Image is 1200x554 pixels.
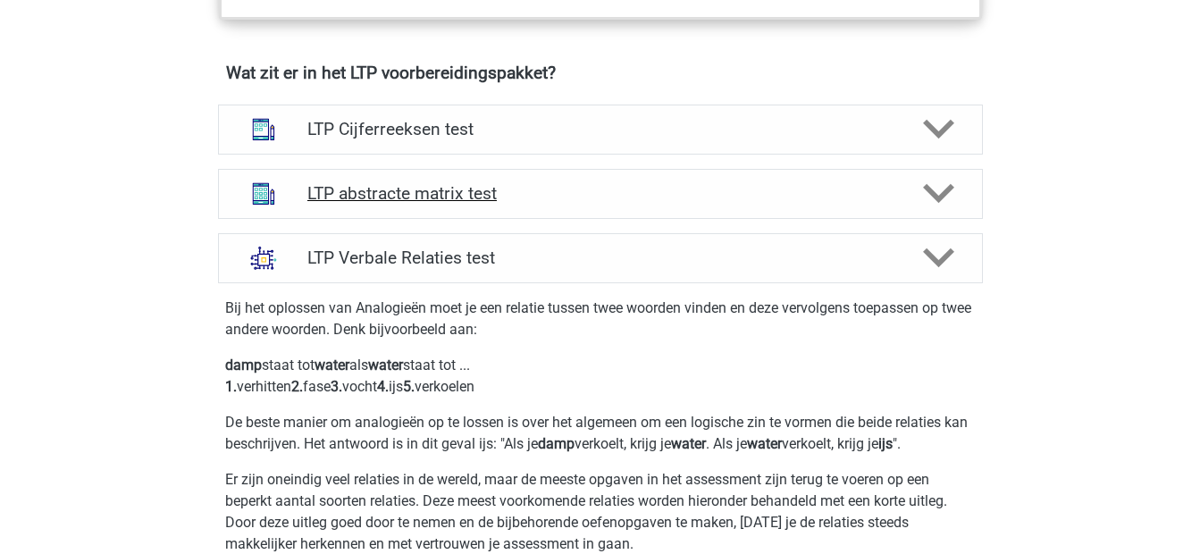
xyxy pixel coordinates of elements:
[211,105,990,155] a: cijferreeksen LTP Cijferreeksen test
[878,435,893,452] b: ijs
[291,378,303,395] b: 2.
[747,435,782,452] b: water
[225,355,976,398] p: staat tot als staat tot ... verhitten fase vocht ijs verkoelen
[225,357,262,374] b: damp
[671,435,706,452] b: water
[538,435,575,452] b: damp
[403,378,415,395] b: 5.
[225,298,976,340] p: Bij het oplossen van Analogieën moet je een relatie tussen twee woorden vinden en deze vervolgens...
[240,235,287,281] img: analogieen
[307,248,893,268] h4: LTP Verbale Relaties test
[331,378,342,395] b: 3.
[240,171,287,217] img: abstracte matrices
[211,233,990,283] a: analogieen LTP Verbale Relaties test
[211,169,990,219] a: abstracte matrices LTP abstracte matrix test
[225,412,976,455] p: De beste manier om analogieën op te lossen is over het algemeen om een logische zin te vormen die...
[377,378,389,395] b: 4.
[226,63,975,83] h4: Wat zit er in het LTP voorbereidingspakket?
[307,183,893,204] h4: LTP abstracte matrix test
[368,357,403,374] b: water
[307,119,893,139] h4: LTP Cijferreeksen test
[240,106,287,153] img: cijferreeksen
[225,378,237,395] b: 1.
[315,357,349,374] b: water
